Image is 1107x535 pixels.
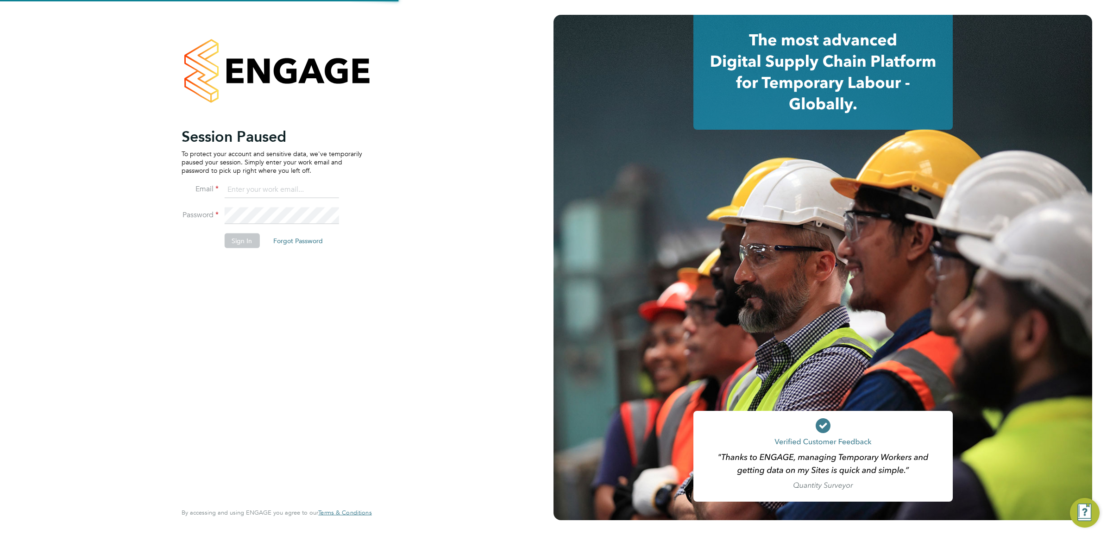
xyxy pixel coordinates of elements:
span: By accessing and using ENGAGE you agree to our [182,509,371,516]
h2: Session Paused [182,127,362,145]
input: Enter your work email... [224,182,339,198]
p: To protect your account and sensitive data, we've temporarily paused your session. Simply enter y... [182,149,362,175]
button: Sign In [224,233,259,248]
button: Forgot Password [266,233,330,248]
label: Password [182,210,219,220]
a: Terms & Conditions [318,509,371,516]
label: Email [182,184,219,194]
button: Engage Resource Center [1070,498,1100,528]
